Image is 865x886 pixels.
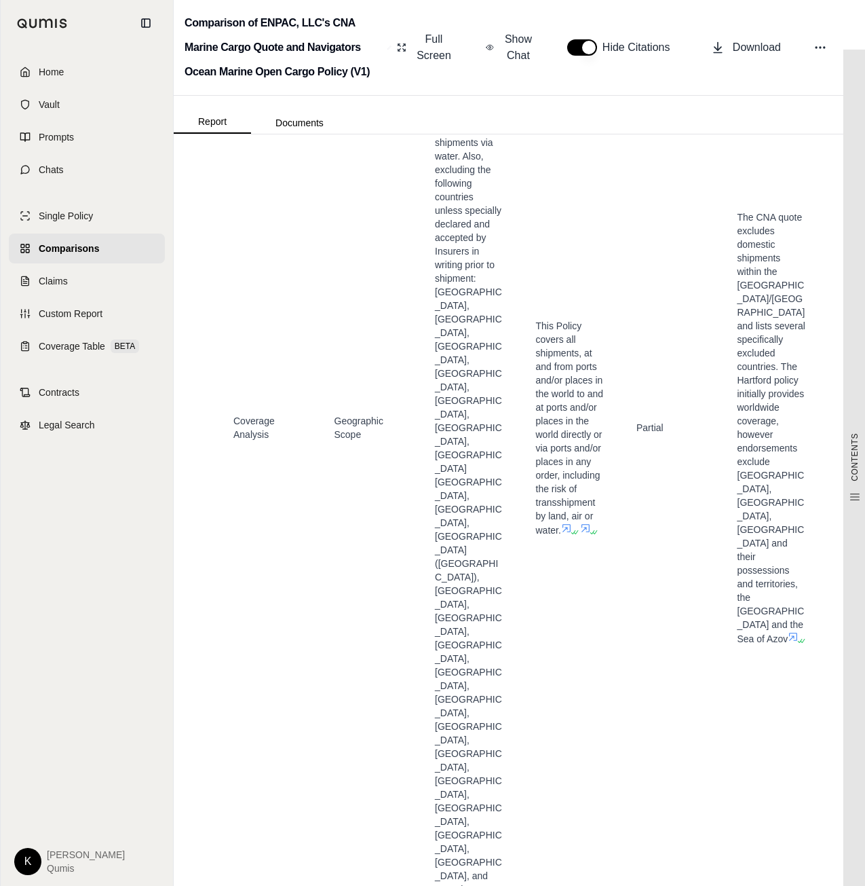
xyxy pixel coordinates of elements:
[536,320,604,536] span: This Policy covers all shipments, at and from ports and/or places in the world to and at ports an...
[47,848,125,862] span: [PERSON_NAME]
[47,862,125,875] span: Qumis
[9,155,165,185] a: Chats
[733,39,781,56] span: Download
[9,201,165,231] a: Single Policy
[602,39,678,56] span: Hide Citations
[9,234,165,263] a: Comparisons
[39,418,95,432] span: Legal Search
[706,34,786,61] button: Download
[502,31,535,64] span: Show Chat
[17,18,68,29] img: Qumis Logo
[480,26,540,69] button: Show Chat
[39,163,64,177] span: Chats
[334,416,383,440] span: Geographic Scope
[39,209,93,223] span: Single Policy
[39,65,64,79] span: Home
[39,307,102,320] span: Custom Report
[39,339,105,353] span: Coverage Table
[233,416,275,440] span: Coverage Analysis
[111,339,139,353] span: BETA
[9,122,165,152] a: Prompts
[9,90,165,119] a: Vault
[39,98,60,111] span: Vault
[39,242,99,255] span: Comparisons
[415,31,453,64] span: Full Screen
[39,274,68,288] span: Claims
[135,12,157,34] button: Collapse sidebar
[9,57,165,87] a: Home
[391,26,459,69] button: Full Screen
[9,410,165,440] a: Legal Search
[9,266,165,296] a: Claims
[39,386,79,399] span: Contracts
[9,377,165,407] a: Contracts
[9,299,165,329] a: Custom Report
[185,11,382,84] h2: Comparison of ENPAC, LLC's CNA Marine Cargo Quote and Navigators Ocean Marine Open Cargo Policy (V1)
[39,130,74,144] span: Prompts
[9,331,165,361] a: Coverage TableBETA
[849,433,860,481] span: CONTENTS
[251,112,348,134] button: Documents
[14,848,41,875] div: K
[737,212,805,644] span: The CNA quote excludes domestic shipments within the [GEOGRAPHIC_DATA]/[GEOGRAPHIC_DATA] and list...
[174,111,251,134] button: Report
[636,422,664,433] span: Partial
